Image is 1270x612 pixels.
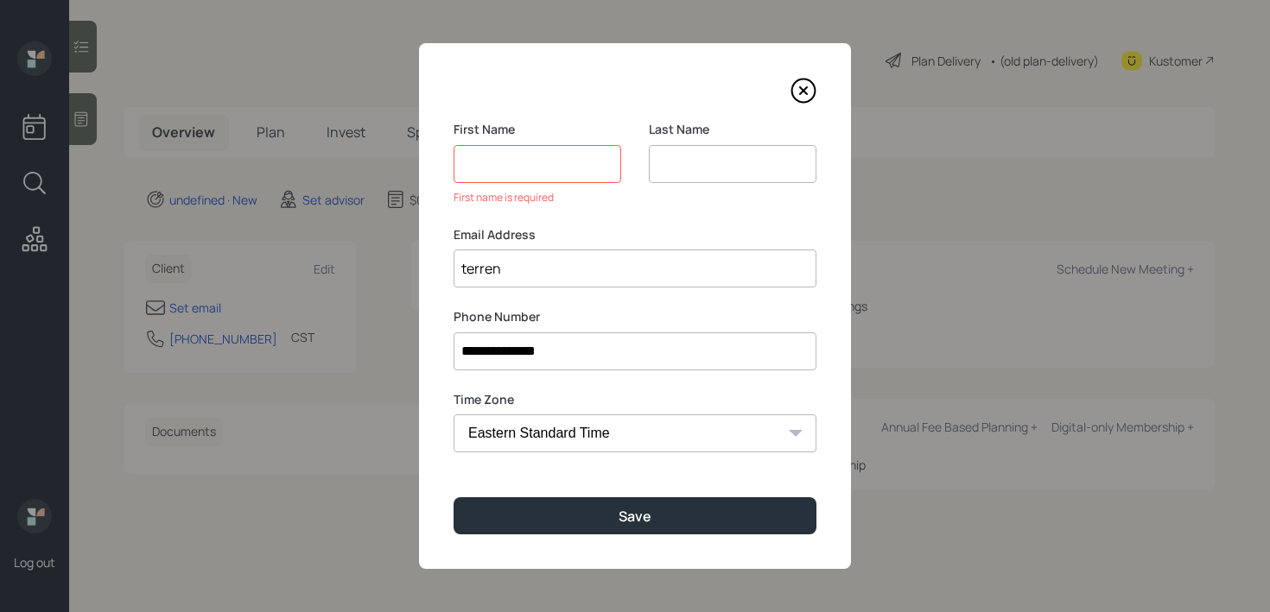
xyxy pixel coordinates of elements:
[454,391,816,408] label: Time Zone
[454,190,621,205] div: First name is required
[454,121,621,138] label: First Name
[619,507,651,526] div: Save
[649,121,816,138] label: Last Name
[454,497,816,534] button: Save
[454,226,816,243] label: Email Address
[454,308,816,325] label: Phone Number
